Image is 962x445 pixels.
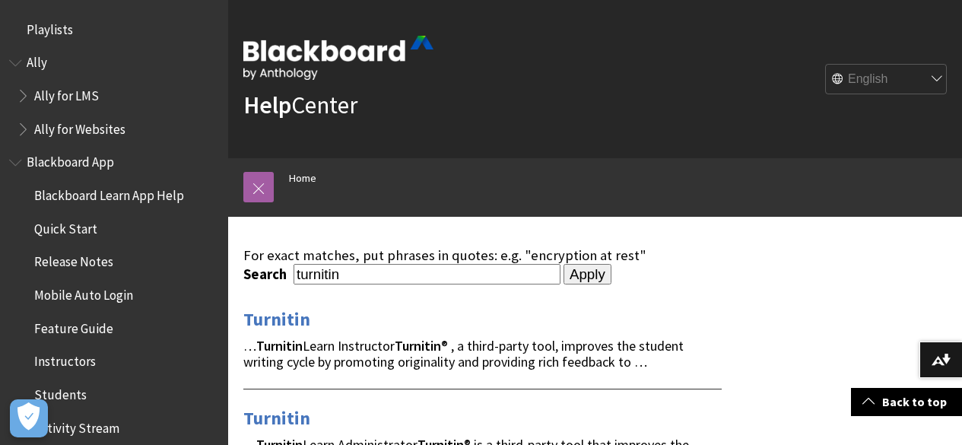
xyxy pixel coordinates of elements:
span: Playlists [27,17,73,37]
a: Home [289,169,316,188]
a: Turnitin [243,406,310,431]
nav: Book outline for Anthology Ally Help [9,50,219,142]
span: … Learn Instructor ® , a third-party tool, improves the student writing cycle by promoting origin... [243,337,684,371]
strong: Turnitin [395,337,441,354]
a: Turnitin [243,307,310,332]
span: Ally [27,50,47,71]
select: Site Language Selector [826,65,948,95]
span: Instructors [34,349,96,370]
span: Ally for Websites [34,116,125,137]
strong: Help [243,90,291,120]
a: Back to top [851,388,962,416]
input: Apply [564,264,611,285]
label: Search [243,265,291,283]
img: Blackboard by Anthology [243,36,433,80]
nav: Book outline for Playlists [9,17,219,43]
span: Quick Start [34,216,97,237]
span: Students [34,382,87,402]
button: Open Preferences [10,399,48,437]
span: Blackboard App [27,150,114,170]
span: Release Notes [34,250,113,270]
span: Activity Stream [34,415,119,436]
a: HelpCenter [243,90,357,120]
span: Mobile Auto Login [34,282,133,303]
span: Feature Guide [34,316,113,336]
span: Blackboard Learn App Help [34,183,184,203]
span: Ally for LMS [34,83,99,103]
strong: Turnitin [256,337,303,354]
div: For exact matches, put phrases in quotes: e.g. "encryption at rest" [243,247,722,264]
